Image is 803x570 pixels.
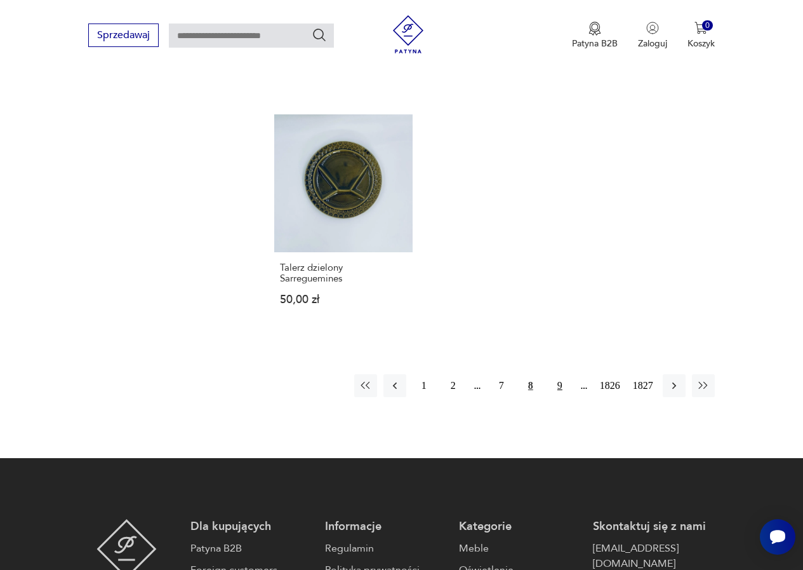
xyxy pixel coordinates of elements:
p: Dla kupujących [190,519,312,534]
a: Regulamin [325,541,446,556]
img: Ikonka użytkownika [646,22,659,34]
a: Meble [459,541,580,556]
p: Koszyk [687,37,715,50]
button: 0Koszyk [687,22,715,50]
div: 0 [702,20,713,31]
img: Ikona koszyka [694,22,707,34]
a: Ikona medaluPatyna B2B [572,22,618,50]
button: 1826 [597,374,623,397]
button: Zaloguj [638,22,667,50]
iframe: Smartsupp widget button [760,519,795,555]
img: Ikona medalu [588,22,601,36]
button: 2 [442,374,465,397]
p: Skontaktuj się z nami [593,519,714,534]
img: Patyna - sklep z meblami i dekoracjami vintage [389,15,427,53]
button: Szukaj [312,27,327,43]
button: Sprzedawaj [88,24,159,47]
p: 50,00 zł [280,294,407,305]
a: Patyna B2B [190,541,312,556]
button: 1 [413,374,435,397]
p: Informacje [325,519,446,534]
button: 7 [490,374,513,397]
button: Patyna B2B [572,22,618,50]
a: Talerz dzielony SarregueminesTalerz dzielony Sarreguemines50,00 zł [274,114,413,330]
button: 1827 [630,374,656,397]
a: Sprzedawaj [88,32,159,41]
button: 8 [519,374,542,397]
button: 9 [548,374,571,397]
p: Zaloguj [638,37,667,50]
p: Kategorie [459,519,580,534]
h3: Talerz dzielony Sarreguemines [280,262,407,284]
p: Patyna B2B [572,37,618,50]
